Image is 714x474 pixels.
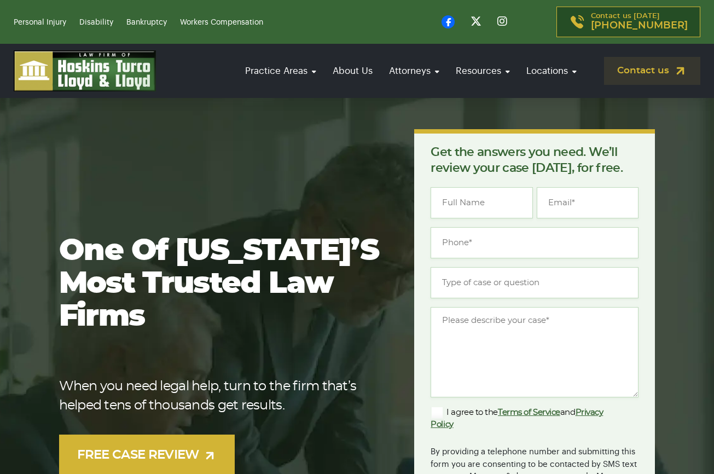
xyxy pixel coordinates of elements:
a: Contact us [DATE][PHONE_NUMBER] [556,7,700,37]
input: Phone* [431,227,638,258]
p: Contact us [DATE] [591,13,688,31]
img: logo [14,50,156,91]
input: Full Name [431,187,532,218]
input: Type of case or question [431,267,638,298]
h1: One of [US_STATE]’s most trusted law firms [59,235,380,333]
a: Workers Compensation [180,19,263,26]
p: Get the answers you need. We’ll review your case [DATE], for free. [431,144,638,176]
a: Attorneys [384,55,445,86]
label: I agree to the and [431,406,621,430]
a: Terms of Service [498,408,560,417]
a: Disability [79,19,113,26]
a: Personal Injury [14,19,66,26]
a: About Us [327,55,378,86]
a: Bankruptcy [126,19,167,26]
span: [PHONE_NUMBER] [591,20,688,31]
a: Resources [450,55,515,86]
img: arrow-up-right-light.svg [203,449,217,463]
a: Practice Areas [240,55,322,86]
a: Locations [521,55,582,86]
a: Contact us [604,57,700,85]
p: When you need legal help, turn to the firm that’s helped tens of thousands get results. [59,377,380,415]
input: Email* [537,187,638,218]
